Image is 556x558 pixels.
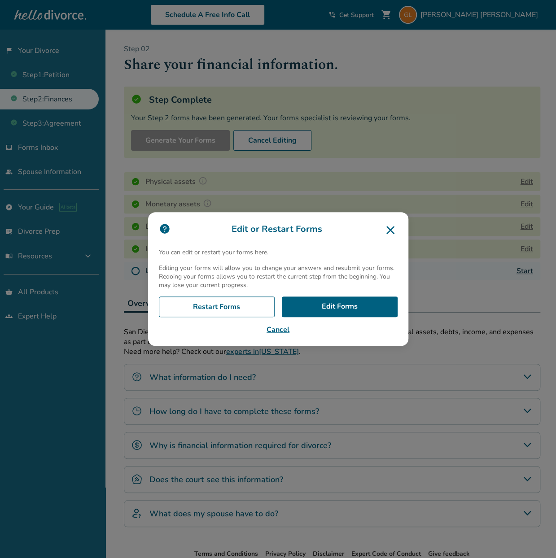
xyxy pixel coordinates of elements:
[159,296,275,317] a: Restart Forms
[159,324,398,335] button: Cancel
[282,296,398,317] a: Edit Forms
[159,223,171,235] img: icon
[511,515,556,558] iframe: Chat Widget
[159,223,398,237] h3: Edit or Restart Forms
[159,264,398,289] p: Editing your forms will allow you to change your answers and resubmit your forms. Redoing your fo...
[159,248,398,257] p: You can edit or restart your forms here.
